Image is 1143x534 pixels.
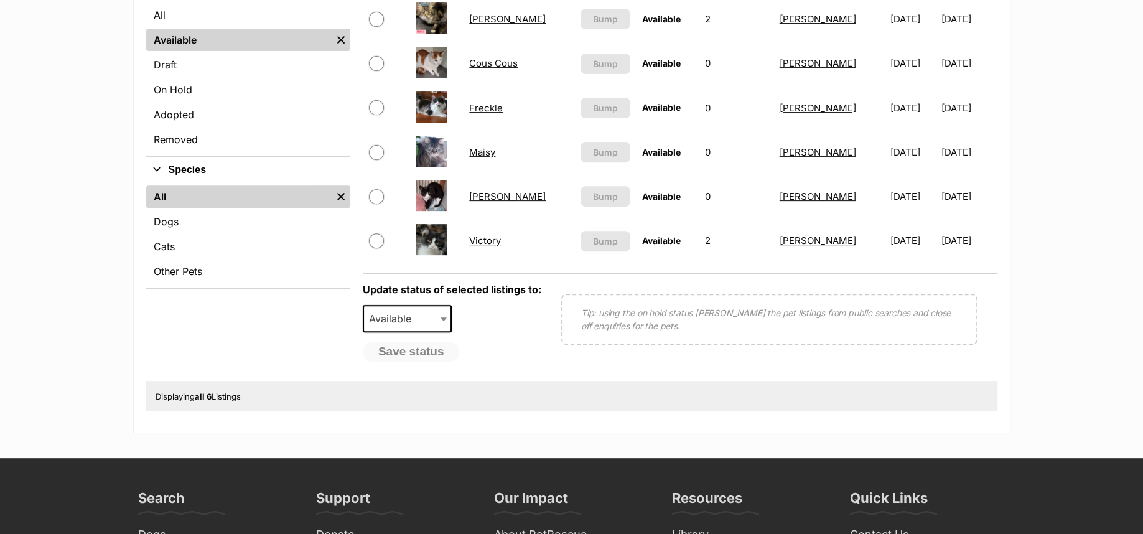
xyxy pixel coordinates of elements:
[885,131,940,174] td: [DATE]
[641,102,680,113] span: Available
[593,12,618,26] span: Bump
[146,162,350,178] button: Species
[780,235,856,246] a: [PERSON_NAME]
[146,78,350,101] a: On Hold
[885,219,940,262] td: [DATE]
[146,235,350,258] a: Cats
[581,142,631,162] button: Bump
[593,235,618,248] span: Bump
[146,1,350,156] div: Status
[780,190,856,202] a: [PERSON_NAME]
[941,42,996,85] td: [DATE]
[885,42,940,85] td: [DATE]
[641,235,680,246] span: Available
[699,42,773,85] td: 0
[363,305,452,332] span: Available
[146,29,332,51] a: Available
[316,489,370,514] h3: Support
[146,128,350,151] a: Removed
[850,489,928,514] h3: Quick Links
[593,101,618,115] span: Bump
[146,4,350,26] a: All
[195,391,212,401] strong: all 6
[469,13,546,25] a: [PERSON_NAME]
[699,175,773,218] td: 0
[469,235,501,246] a: Victory
[469,146,495,158] a: Maisy
[699,131,773,174] td: 0
[146,260,350,283] a: Other Pets
[581,98,631,118] button: Bump
[146,210,350,233] a: Dogs
[941,87,996,129] td: [DATE]
[363,283,541,296] label: Update status of selected listings to:
[593,57,618,70] span: Bump
[593,146,618,159] span: Bump
[780,13,856,25] a: [PERSON_NAME]
[363,342,460,362] button: Save status
[146,185,332,208] a: All
[146,183,350,288] div: Species
[641,58,680,68] span: Available
[641,147,680,157] span: Available
[469,57,518,69] a: Cous Cous
[581,231,631,251] button: Bump
[364,310,424,327] span: Available
[146,103,350,126] a: Adopted
[699,87,773,129] td: 0
[146,54,350,76] a: Draft
[332,185,350,208] a: Remove filter
[672,489,742,514] h3: Resources
[941,131,996,174] td: [DATE]
[941,175,996,218] td: [DATE]
[780,146,856,158] a: [PERSON_NAME]
[941,219,996,262] td: [DATE]
[699,219,773,262] td: 2
[581,54,631,74] button: Bump
[780,57,856,69] a: [PERSON_NAME]
[581,186,631,207] button: Bump
[469,102,503,114] a: Freckle
[885,175,940,218] td: [DATE]
[593,190,618,203] span: Bump
[581,306,958,332] p: Tip: using the on hold status [PERSON_NAME] the pet listings from public searches and close off e...
[885,87,940,129] td: [DATE]
[641,14,680,24] span: Available
[641,191,680,202] span: Available
[332,29,350,51] a: Remove filter
[156,391,241,401] span: Displaying Listings
[494,489,568,514] h3: Our Impact
[581,9,631,29] button: Bump
[469,190,546,202] a: [PERSON_NAME]
[780,102,856,114] a: [PERSON_NAME]
[138,489,185,514] h3: Search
